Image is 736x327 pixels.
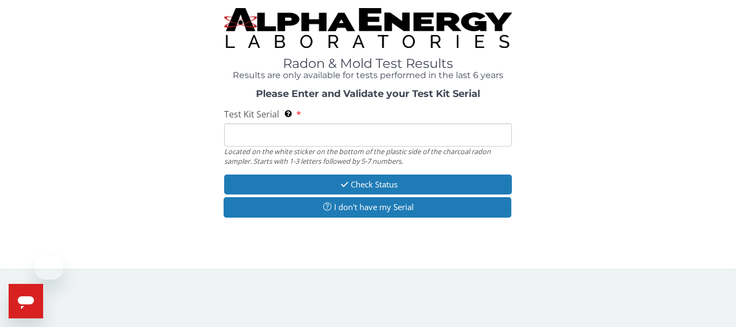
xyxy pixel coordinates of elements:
button: Check Status [224,175,512,194]
h4: Results are only available for tests performed in the last 6 years [224,71,512,80]
iframe: Button to launch messaging window [9,284,43,318]
img: TightCrop.jpg [224,8,512,48]
strong: Please Enter and Validate your Test Kit Serial [256,88,480,100]
button: I don't have my Serial [224,197,511,217]
h1: Radon & Mold Test Results [224,57,512,71]
span: Test Kit Serial [224,108,279,120]
iframe: Message from company [34,256,63,280]
div: Located on the white sticker on the bottom of the plastic side of the charcoal radon sampler. Sta... [224,147,512,166]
